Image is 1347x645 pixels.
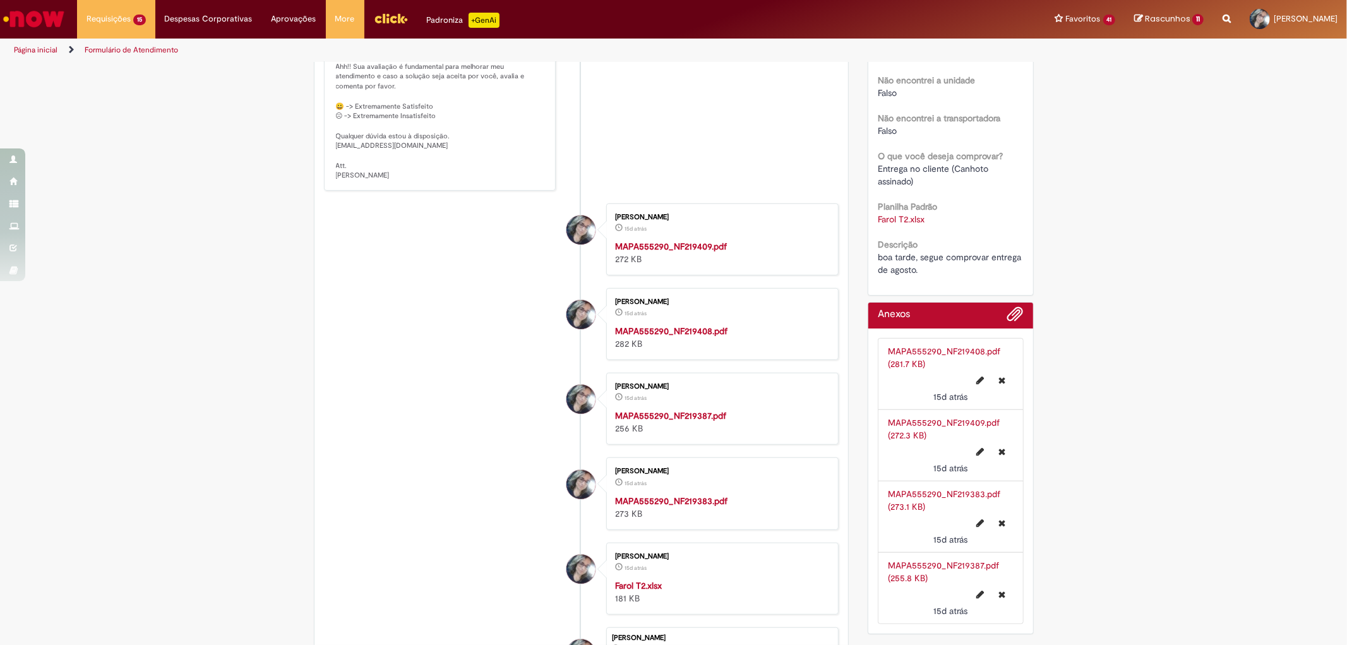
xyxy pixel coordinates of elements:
div: 282 KB [615,325,825,350]
div: Padroniza [427,13,500,28]
span: 15d atrás [625,310,647,317]
b: Descrição [878,239,918,250]
span: 15 [133,15,146,25]
time: 12/08/2025 16:32:17 [933,462,967,474]
time: 12/08/2025 16:32:17 [625,310,647,317]
span: 15d atrás [933,605,967,617]
span: Entrega no cliente (Canhoto assinado) [878,163,991,187]
button: Adicionar anexos [1007,306,1024,329]
a: Download de Farol T2.xlsx [878,214,925,225]
span: 15d atrás [933,534,967,545]
button: Excluir MAPA555290_NF219408.pdf [991,370,1014,390]
div: [PERSON_NAME] [615,553,825,560]
span: [PERSON_NAME] [1274,13,1338,24]
a: MAPA555290_NF219387.pdf (255.8 KB) [888,560,999,584]
time: 12/08/2025 16:32:16 [625,479,647,487]
span: Falso [878,87,897,99]
ul: Trilhas de página [9,39,889,62]
div: Tirzah Tavares Azevedo [566,385,596,414]
span: 15d atrás [625,225,647,232]
div: Tirzah Tavares Azevedo [566,555,596,584]
button: Editar nome de arquivo MAPA555290_NF219409.pdf [969,442,992,462]
a: MAPA555290_NF219408.pdf (281.7 KB) [888,346,1000,370]
div: [PERSON_NAME] [615,214,825,221]
a: Formulário de Atendimento [85,45,178,55]
b: Não encontrei a unidade [878,75,975,86]
button: Excluir MAPA555290_NF219383.pdf [991,513,1014,533]
span: 15d atrás [625,479,647,487]
a: MAPA555290_NF219383.pdf (273.1 KB) [888,488,1000,512]
time: 12/08/2025 16:32:17 [933,391,967,402]
span: boa tarde, segue comprovar entrega de agosto. [878,251,1024,275]
time: 12/08/2025 16:32:16 [933,605,967,617]
b: Não encontrei a transportadora [878,112,1000,124]
a: MAPA555290_NF219408.pdf [615,325,727,337]
span: 15d atrás [625,394,647,402]
div: [PERSON_NAME] [612,634,832,642]
span: Rascunhos [1145,13,1190,25]
a: MAPA555290_NF219409.pdf [615,241,727,252]
time: 12/08/2025 16:32:16 [933,534,967,545]
img: click_logo_yellow_360x200.png [374,9,408,28]
div: 272 KB [615,240,825,265]
div: 273 KB [615,495,825,520]
span: 15d atrás [625,564,647,572]
span: Despesas Corporativas [165,13,253,25]
a: MAPA555290_NF219409.pdf (272.3 KB) [888,417,1000,441]
div: Tirzah Tavares Azevedo [566,300,596,329]
div: [PERSON_NAME] [615,383,825,390]
div: Tirzah Tavares Azevedo [566,215,596,244]
h2: Anexos [878,309,910,320]
button: Excluir MAPA555290_NF219409.pdf [991,442,1014,462]
a: MAPA555290_NF219383.pdf [615,495,727,507]
span: More [335,13,355,25]
span: 15d atrás [933,462,967,474]
p: +GenAi [469,13,500,28]
div: 181 KB [615,579,825,605]
div: [PERSON_NAME] [615,298,825,306]
span: Favoritos [1066,13,1101,25]
span: 15d atrás [933,391,967,402]
span: Aprovações [272,13,316,25]
button: Editar nome de arquivo MAPA555290_NF219387.pdf [969,584,992,605]
button: Excluir MAPA555290_NF219387.pdf [991,584,1014,605]
span: 41 [1103,15,1116,25]
a: Página inicial [14,45,57,55]
time: 12/08/2025 16:31:18 [625,564,647,572]
button: Editar nome de arquivo MAPA555290_NF219408.pdf [969,370,992,390]
div: [PERSON_NAME] [615,467,825,475]
b: O que você deseja comprovar? [878,150,1003,162]
b: Planilha Padrão [878,201,937,212]
span: 11 [1192,14,1204,25]
a: Farol T2.xlsx [615,580,662,591]
a: Rascunhos [1134,13,1204,25]
div: Tirzah Tavares Azevedo [566,470,596,499]
button: Editar nome de arquivo MAPA555290_NF219383.pdf [969,513,992,533]
time: 12/08/2025 16:32:17 [625,225,647,232]
span: Falso [878,125,897,136]
img: ServiceNow [1,6,66,32]
span: Requisições [87,13,131,25]
time: 12/08/2025 16:32:16 [625,394,647,402]
a: MAPA555290_NF219387.pdf [615,410,726,421]
div: 256 KB [615,409,825,435]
